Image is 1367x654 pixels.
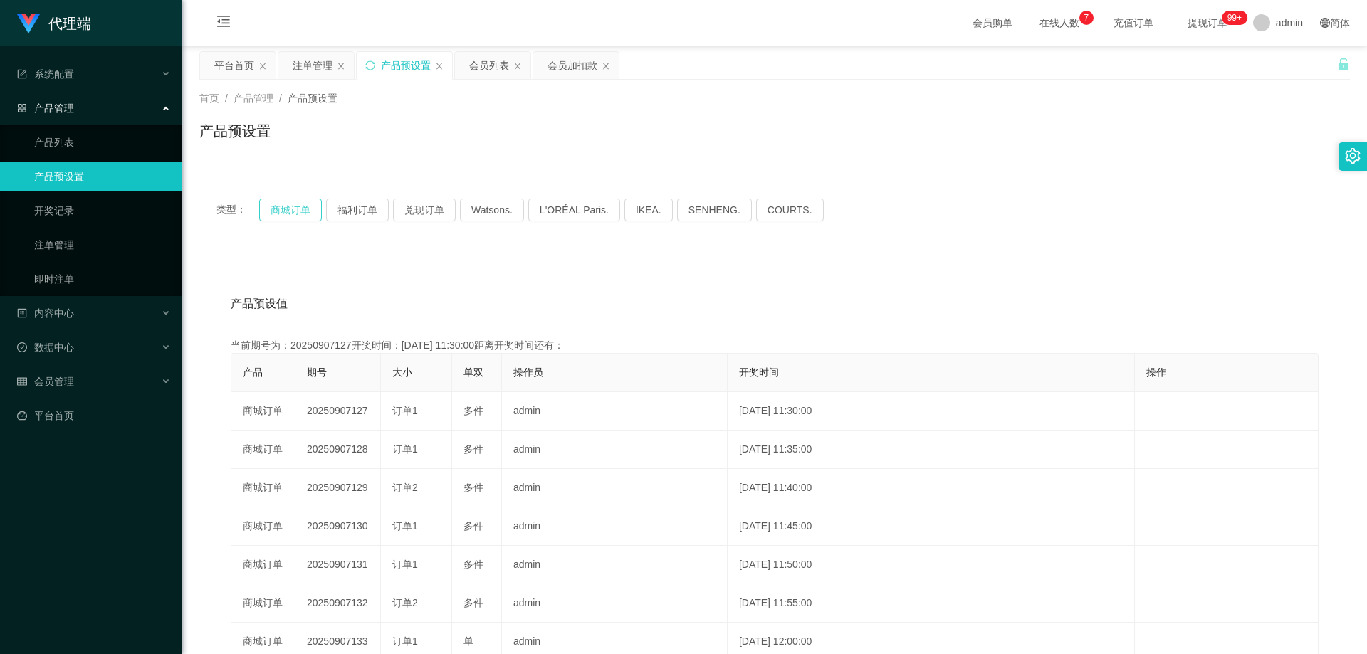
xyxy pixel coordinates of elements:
[502,469,728,507] td: admin
[469,52,509,79] div: 会员列表
[502,584,728,623] td: admin
[1079,11,1094,25] sup: 7
[392,482,418,493] span: 订单2
[392,443,418,455] span: 订单1
[602,62,610,70] i: 图标: close
[728,546,1135,584] td: [DATE] 11:50:00
[279,93,282,104] span: /
[34,196,171,225] a: 开奖记录
[502,392,728,431] td: admin
[34,128,171,157] a: 产品列表
[728,507,1135,546] td: [DATE] 11:45:00
[1337,58,1350,70] i: 图标: unlock
[677,199,752,221] button: SENHENG.
[17,308,27,318] i: 图标: profile
[231,338,1319,353] div: 当前期号为：20250907127开奖时间：[DATE] 11:30:00距离开奖时间还有：
[17,68,74,80] span: 系统配置
[17,102,74,114] span: 产品管理
[295,584,381,623] td: 20250907132
[199,93,219,104] span: 首页
[728,469,1135,507] td: [DATE] 11:40:00
[739,366,779,378] span: 开奖时间
[234,93,273,104] span: 产品管理
[231,295,288,312] span: 产品预设值
[231,507,295,546] td: 商城订单
[392,635,418,647] span: 订单1
[1084,11,1089,25] p: 7
[231,469,295,507] td: 商城订单
[1222,11,1247,25] sup: 1104
[243,366,263,378] span: 产品
[337,62,345,70] i: 图标: close
[231,392,295,431] td: 商城订单
[17,376,74,387] span: 会员管理
[502,431,728,469] td: admin
[258,62,267,70] i: 图标: close
[17,17,91,28] a: 代理端
[528,199,620,221] button: L'ORÉAL Paris.
[17,342,27,352] i: 图标: check-circle-o
[463,443,483,455] span: 多件
[295,431,381,469] td: 20250907128
[365,60,375,70] i: 图标: sync
[199,120,271,142] h1: 产品预设置
[1106,18,1161,28] span: 充值订单
[34,162,171,191] a: 产品预设置
[392,405,418,416] span: 订单1
[463,597,483,608] span: 多件
[463,366,483,378] span: 单双
[502,546,728,584] td: admin
[295,507,381,546] td: 20250907130
[728,392,1135,431] td: [DATE] 11:30:00
[307,366,327,378] span: 期号
[463,635,473,647] span: 单
[1146,366,1166,378] span: 操作
[392,559,418,570] span: 订单1
[381,52,431,79] div: 产品预设置
[1320,18,1330,28] i: 图标: global
[624,199,673,221] button: IKEA.
[48,1,91,46] h1: 代理端
[460,199,524,221] button: Watsons.
[17,376,27,386] i: 图标: table
[392,520,418,532] span: 订单1
[17,307,74,319] span: 内容中心
[502,507,728,546] td: admin
[463,405,483,416] span: 多件
[293,52,332,79] div: 注单管理
[17,401,171,430] a: 图标: dashboard平台首页
[295,392,381,431] td: 20250907127
[463,559,483,570] span: 多件
[214,52,254,79] div: 平台首页
[728,584,1135,623] td: [DATE] 11:55:00
[463,520,483,532] span: 多件
[326,199,389,221] button: 福利订单
[392,366,412,378] span: 大小
[231,431,295,469] td: 商城订单
[513,366,543,378] span: 操作员
[231,546,295,584] td: 商城订单
[1180,18,1235,28] span: 提现订单
[17,103,27,113] i: 图标: appstore-o
[199,1,248,46] i: 图标: menu-fold
[393,199,456,221] button: 兑现订单
[435,62,444,70] i: 图标: close
[463,482,483,493] span: 多件
[756,199,824,221] button: COURTS.
[259,199,322,221] button: 商城订单
[548,52,597,79] div: 会员加扣款
[17,342,74,353] span: 数据中心
[216,199,259,221] span: 类型：
[17,14,40,34] img: logo.9652507e.png
[34,231,171,259] a: 注单管理
[1032,18,1086,28] span: 在线人数
[231,584,295,623] td: 商城订单
[1345,148,1361,164] i: 图标: setting
[728,431,1135,469] td: [DATE] 11:35:00
[295,546,381,584] td: 20250907131
[295,469,381,507] td: 20250907129
[288,93,337,104] span: 产品预设置
[34,265,171,293] a: 即时注单
[17,69,27,79] i: 图标: form
[225,93,228,104] span: /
